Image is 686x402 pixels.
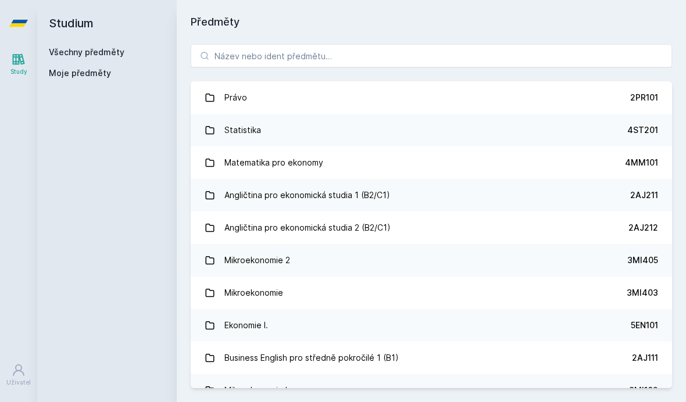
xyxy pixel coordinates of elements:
[627,254,658,266] div: 3MI405
[191,44,672,67] input: Název nebo ident předmětu…
[224,216,391,239] div: Angličtina pro ekonomická studia 2 (B2/C1)
[628,222,658,234] div: 2AJ212
[627,287,658,299] div: 3MI403
[191,81,672,114] a: Právo 2PR101
[629,385,658,396] div: 3MI102
[224,119,261,142] div: Statistika
[49,67,111,79] span: Moje předměty
[191,211,672,244] a: Angličtina pro ekonomická studia 2 (B2/C1) 2AJ212
[191,277,672,309] a: Mikroekonomie 3MI403
[191,114,672,146] a: Statistika 4ST201
[631,320,658,331] div: 5EN101
[10,67,27,76] div: Study
[224,86,247,109] div: Právo
[630,189,658,201] div: 2AJ211
[191,244,672,277] a: Mikroekonomie 2 3MI405
[191,14,672,30] h1: Předměty
[49,47,124,57] a: Všechny předměty
[632,352,658,364] div: 2AJ111
[6,378,31,387] div: Uživatel
[625,157,658,168] div: 4MM101
[224,346,399,369] div: Business English pro středně pokročilé 1 (B1)
[224,249,290,272] div: Mikroekonomie 2
[224,314,268,337] div: Ekonomie I.
[630,92,658,103] div: 2PR101
[627,124,658,136] div: 4ST201
[224,281,283,304] div: Mikroekonomie
[2,357,35,393] a: Uživatel
[2,46,35,82] a: Study
[224,184,390,207] div: Angličtina pro ekonomická studia 1 (B2/C1)
[191,342,672,374] a: Business English pro středně pokročilé 1 (B1) 2AJ111
[191,179,672,211] a: Angličtina pro ekonomická studia 1 (B2/C1) 2AJ211
[224,379,287,402] div: Mikroekonomie I
[191,146,672,179] a: Matematika pro ekonomy 4MM101
[224,151,323,174] div: Matematika pro ekonomy
[191,309,672,342] a: Ekonomie I. 5EN101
